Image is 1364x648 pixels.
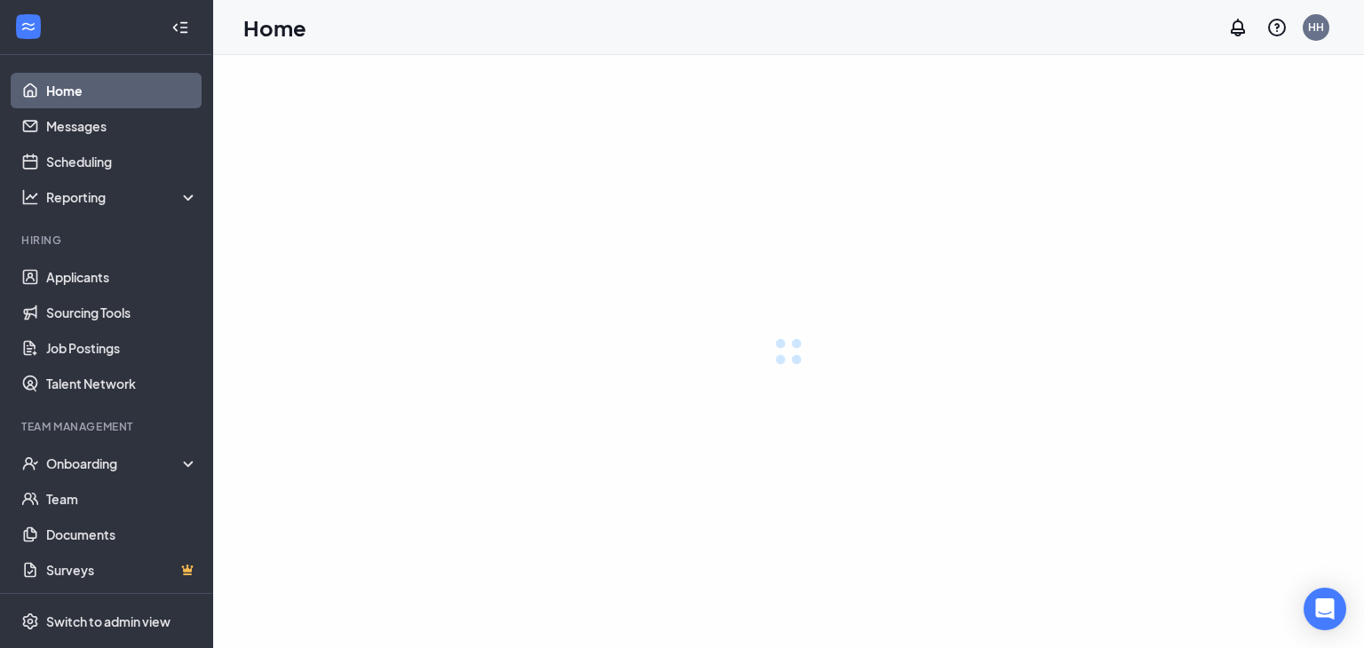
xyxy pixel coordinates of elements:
div: Hiring [21,233,194,248]
a: Home [46,73,198,108]
a: Team [46,481,198,517]
h1: Home [243,12,306,43]
div: Open Intercom Messenger [1304,588,1346,630]
a: Scheduling [46,144,198,179]
div: Reporting [46,188,199,206]
svg: QuestionInfo [1266,17,1288,38]
div: Switch to admin view [46,612,170,630]
svg: Analysis [21,188,39,206]
a: Messages [46,108,198,144]
svg: UserCheck [21,454,39,472]
div: HH [1308,20,1324,35]
a: Sourcing Tools [46,295,198,330]
div: Team Management [21,419,194,434]
div: Onboarding [46,454,199,472]
a: SurveysCrown [46,552,198,588]
a: Documents [46,517,198,552]
svg: WorkstreamLogo [20,18,37,36]
a: Applicants [46,259,198,295]
svg: Settings [21,612,39,630]
a: Talent Network [46,366,198,401]
a: Job Postings [46,330,198,366]
svg: Collapse [171,19,189,36]
svg: Notifications [1227,17,1249,38]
